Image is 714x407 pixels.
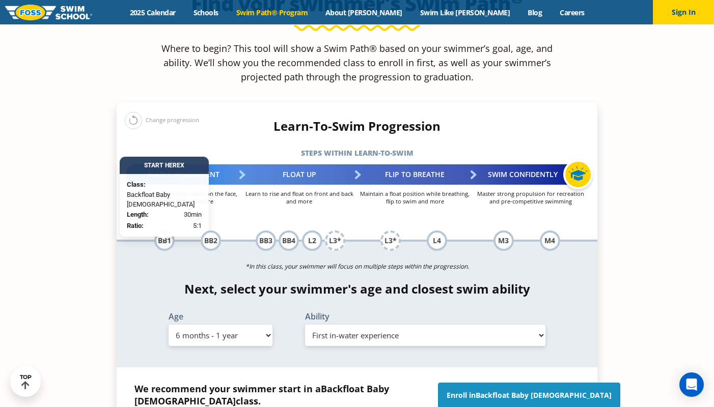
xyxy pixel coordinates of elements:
[302,230,322,251] div: L2
[279,230,299,251] div: BB4
[180,162,184,169] span: X
[551,8,593,17] a: Careers
[117,146,597,160] h5: Steps within Learn-to-Swim
[121,8,184,17] a: 2025 Calendar
[357,190,473,205] p: Maintain a float position while breathing, flip to swim and more
[227,8,316,17] a: Swim Path® Program
[117,282,597,296] h4: Next, select your swimmer's age and closest swim ability
[305,312,545,321] label: Ability
[127,211,149,218] strong: Length:
[169,312,272,321] label: Age
[120,157,209,174] div: Start Here
[317,8,411,17] a: About [PERSON_NAME]
[473,190,588,205] p: Master strong propulsion for recreation and pre-competitive swimming
[493,230,514,251] div: M3
[476,390,612,400] span: Backfloat Baby [DEMOGRAPHIC_DATA]
[134,383,389,407] strong: We recommend your swimmer start in a class.
[117,259,597,274] p: *In this class, your swimmer will focus on multiple steps within the progression.
[157,41,557,84] p: Where to begin? This tool will show a Swim Path® based on your swimmer’s goal, age, and ability. ...
[679,372,704,397] div: Open Intercom Messenger
[117,119,597,133] h4: Learn-To-Swim Progression
[193,221,202,231] span: 5:1
[134,383,389,407] span: Backfloat Baby [DEMOGRAPHIC_DATA]
[127,222,144,229] strong: Ratio:
[241,164,357,185] div: Float Up
[473,164,588,185] div: Swim Confidently
[127,190,202,210] span: Backfloat Baby [DEMOGRAPHIC_DATA]
[357,164,473,185] div: Flip to Breathe
[154,230,175,251] div: BB1
[5,5,92,20] img: FOSS Swim School Logo
[20,374,32,390] div: TOP
[411,8,519,17] a: Swim Like [PERSON_NAME]
[519,8,551,17] a: Blog
[184,210,202,220] span: 30min
[184,8,227,17] a: Schools
[256,230,276,251] div: BB3
[125,111,199,129] div: Change progression
[540,230,560,251] div: M4
[427,230,447,251] div: L4
[127,181,146,188] strong: Class:
[201,230,221,251] div: BB2
[241,190,357,205] p: Learn to rise and float on front and back and more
